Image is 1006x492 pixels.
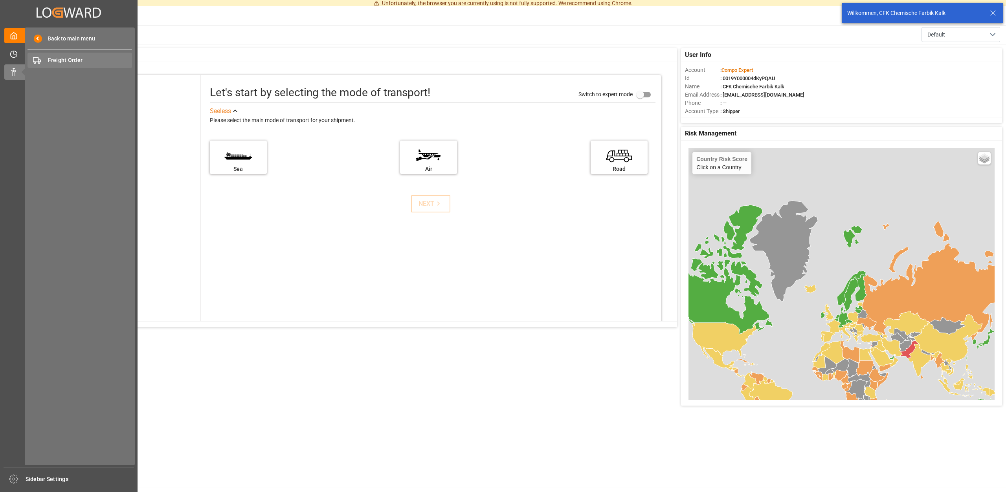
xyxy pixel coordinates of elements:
[4,46,133,61] a: Timeslot Management
[685,82,720,91] span: Name
[720,108,740,114] span: : Shipper
[210,84,430,101] div: Let's start by selecting the mode of transport!
[685,74,720,82] span: Id
[685,91,720,99] span: Email Address
[411,195,450,212] button: NEXT
[696,156,747,162] h4: Country Risk Score
[685,107,720,115] span: Account Type
[721,67,753,73] span: Compo Expert
[42,35,95,43] span: Back to main menu
[685,50,711,60] span: User Info
[28,53,132,68] a: Freight Order
[578,91,633,97] span: Switch to expert mode
[696,156,747,170] div: Click on a Country
[404,165,453,173] div: Air
[720,92,804,98] span: : [EMAIL_ADDRESS][DOMAIN_NAME]
[214,165,263,173] div: Sea
[685,66,720,74] span: Account
[927,31,945,39] span: Default
[720,100,727,106] span: : —
[978,152,991,165] a: Layers
[210,106,231,116] div: See less
[720,75,775,81] span: : 0019Y000004dKyPQAU
[419,199,442,209] div: NEXT
[26,475,134,483] span: Sidebar Settings
[685,99,720,107] span: Phone
[847,9,982,17] div: Willkommen, CFK Chemische Farbik Kalk
[210,116,655,125] div: Please select the main mode of transport for your shipment.
[48,56,132,64] span: Freight Order
[720,67,753,73] span: :
[720,84,784,90] span: : CFK Chemische Farbik Kalk
[595,165,644,173] div: Road
[4,28,133,43] a: My Cockpit
[685,129,736,138] span: Risk Management
[922,27,1000,42] button: open menu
